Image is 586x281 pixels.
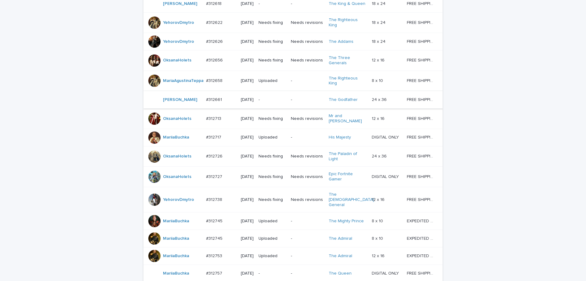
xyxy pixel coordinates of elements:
[407,96,436,102] p: FREE SHIPPING - preview in 1-2 business days, after your approval delivery will take 5-10 b.d.
[407,173,436,179] p: FREE SHIPPING - preview in 1-2 business days, after your approval delivery will take 5-10 b.d.
[206,115,222,121] p: #312713
[163,78,204,83] a: MariaAgustinaTeppa
[163,116,191,121] a: OksanaHolets
[291,39,324,44] p: Needs revisions
[163,39,194,44] a: YehorovDmytro
[291,58,324,63] p: Needs revisions
[372,153,388,159] p: 24 x 36
[143,167,445,187] tr: OksanaHolets #312727#312727 [DATE]Needs fixingNeeds revisionsEpic Fortnite Gamer DIGITAL ONLYDIGI...
[291,154,324,159] p: Needs revisions
[241,135,254,140] p: [DATE]
[163,219,189,224] a: MariiaBuchka
[291,236,324,241] p: -
[372,235,384,241] p: 8 x 10
[241,236,254,241] p: [DATE]
[259,135,286,140] p: Uploaded
[291,20,324,25] p: Needs revisions
[407,270,436,276] p: FREE SHIPPING - preview in 1-2 business days, after your approval delivery will take 5-10 b.d.
[372,77,384,83] p: 8 x 10
[259,20,286,25] p: Needs fixing
[206,134,222,140] p: #312717
[241,1,254,6] p: [DATE]
[329,97,358,102] a: The Godfather
[407,217,436,224] p: EXPEDITED SHIPPING - preview in 1 business day; delivery up to 5 business days after your approval.
[206,173,223,179] p: #312727
[241,174,254,179] p: [DATE]
[241,253,254,259] p: [DATE]
[329,151,367,162] a: The Paladin of Light
[372,270,400,276] p: DIGITAL ONLY
[206,77,224,83] p: #312658
[259,253,286,259] p: Uploaded
[291,174,324,179] p: Needs revisions
[206,217,224,224] p: #312745
[291,271,324,276] p: -
[291,253,324,259] p: -
[241,197,254,202] p: [DATE]
[206,270,223,276] p: #312757
[241,154,254,159] p: [DATE]
[241,116,254,121] p: [DATE]
[329,113,367,124] a: Mr and [PERSON_NAME]
[259,78,286,83] p: Uploaded
[206,19,224,25] p: #312622
[329,219,364,224] a: The Mighty Prince
[259,219,286,224] p: Uploaded
[291,219,324,224] p: -
[329,55,367,66] a: The Three Generals
[241,219,254,224] p: [DATE]
[143,13,445,33] tr: YehorovDmytro #312622#312622 [DATE]Needs fixingNeeds revisionsThe Righteous King 18 x 2418 x 24 F...
[241,97,254,102] p: [DATE]
[241,20,254,25] p: [DATE]
[329,39,353,44] a: The Addams
[143,50,445,71] tr: OksanaHolets #312656#312656 [DATE]Needs fixingNeeds revisionsThe Three Generals 12 x 1612 x 16 FR...
[329,271,352,276] a: The Queen
[206,38,224,44] p: #312626
[259,271,286,276] p: -
[329,192,374,207] a: The [DEMOGRAPHIC_DATA] General
[206,196,223,202] p: #312738
[329,172,367,182] a: Epic Fortnite Gamer
[143,187,445,212] tr: YehorovDmytro #312738#312738 [DATE]Needs fixingNeeds revisionsThe [DEMOGRAPHIC_DATA] General 12 x...
[329,253,352,259] a: The Admiral
[407,235,436,241] p: EXPEDITED SHIPPING - preview in 1 business day; delivery up to 5 business days after your approval.
[291,116,324,121] p: Needs revisions
[291,135,324,140] p: -
[143,146,445,167] tr: OksanaHolets #312726#312726 [DATE]Needs fixingNeeds revisionsThe Paladin of Light 24 x 3624 x 36 ...
[407,57,436,63] p: FREE SHIPPING - preview in 1-2 business days, after your approval delivery will take 5-10 b.d.
[163,197,194,202] a: YehorovDmytro
[206,235,224,241] p: #312745
[372,38,387,44] p: 18 x 24
[329,76,367,86] a: The Righteous King
[291,78,324,83] p: -
[372,173,400,179] p: DIGITAL ONLY
[143,213,445,230] tr: MariiaBuchka #312745#312745 [DATE]Uploaded-The Mighty Prince 8 x 108 x 10 EXPEDITED SHIPPING - pr...
[407,252,436,259] p: EXPEDITED SHIPPING - preview in 1 business day; delivery up to 5 business days after your approval.
[372,19,387,25] p: 18 x 24
[143,230,445,247] tr: MariiaBuchka #312745#312745 [DATE]Uploaded-The Admiral 8 x 108 x 10 EXPEDITED SHIPPING - preview ...
[143,71,445,91] tr: MariaAgustinaTeppa #312658#312658 [DATE]Uploaded-The Righteous King 8 x 108 x 10 FREE SHIPPING - ...
[259,197,286,202] p: Needs fixing
[291,1,324,6] p: -
[241,271,254,276] p: [DATE]
[407,77,436,83] p: FREE SHIPPING - preview in 1-2 business days, after your approval delivery will take 5-10 b.d.
[407,134,436,140] p: FREE SHIPPING - preview in 1-2 business days, after your approval delivery will take 5-10 b.d.
[407,19,436,25] p: FREE SHIPPING - preview in 1-2 business days, after your approval delivery will take 5-10 b.d.
[163,1,197,6] a: [PERSON_NAME]
[407,153,436,159] p: FREE SHIPPING - preview in 1-2 business days, after your approval delivery will take 5-10 b.d.
[259,116,286,121] p: Needs fixing
[259,58,286,63] p: Needs fixing
[259,1,286,6] p: -
[163,253,189,259] a: MariiaBuchka
[143,129,445,146] tr: MariiaBuchka #312717#312717 [DATE]Uploaded-His Majesty DIGITAL ONLYDIGITAL ONLY FREE SHIPPING - p...
[206,57,224,63] p: #312656
[259,154,286,159] p: Needs fixing
[163,135,189,140] a: MariiaBuchka
[372,217,384,224] p: 8 x 10
[241,58,254,63] p: [DATE]
[329,135,351,140] a: His Majesty
[241,78,254,83] p: [DATE]
[206,252,223,259] p: #312753
[143,33,445,50] tr: YehorovDmytro #312626#312626 [DATE]Needs fixingNeeds revisionsThe Addams 18 x 2418 x 24 FREE SHIP...
[259,174,286,179] p: Needs fixing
